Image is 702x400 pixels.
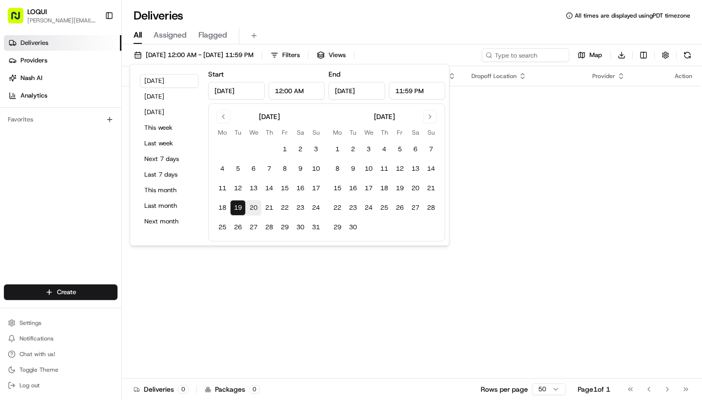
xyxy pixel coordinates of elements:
button: 9 [292,161,308,177]
button: 13 [246,180,261,196]
button: Log out [4,379,117,392]
th: Friday [277,127,292,138]
button: Toggle Theme [4,363,117,377]
div: Past conversations [10,127,62,135]
button: 26 [392,200,408,216]
span: Toggle Theme [19,366,58,374]
span: API Documentation [92,192,156,201]
span: All times are displayed using PDT timezone [575,12,690,20]
button: 8 [330,161,345,177]
button: 22 [277,200,292,216]
button: 18 [214,200,230,216]
button: This week [140,121,198,135]
p: Rows per page [481,384,528,394]
button: 6 [408,141,423,157]
th: Thursday [261,127,277,138]
span: Nash AI [20,74,42,82]
button: [DATE] [140,74,198,88]
span: Provider [592,72,615,80]
label: Start [208,70,224,79]
span: Deliveries [20,39,48,47]
label: End [329,70,340,79]
div: 💻 [82,193,90,200]
span: Filters [282,51,300,60]
th: Saturday [292,127,308,138]
button: [DATE] [140,90,198,103]
input: Clear [25,63,161,73]
button: Last week [140,137,198,150]
button: 19 [230,200,246,216]
button: 1 [330,141,345,157]
button: 21 [261,200,277,216]
h1: Deliveries [134,8,183,23]
button: 21 [423,180,439,196]
button: 19 [392,180,408,196]
button: 7 [261,161,277,177]
button: 20 [246,200,261,216]
a: 💻API Documentation [78,188,160,205]
button: Map [573,48,606,62]
span: Settings [19,319,41,327]
button: 7 [423,141,439,157]
button: 14 [261,180,277,196]
button: 17 [361,180,376,196]
span: Analytics [20,91,47,100]
button: 4 [214,161,230,177]
span: Notifications [19,335,54,342]
div: Deliveries [134,384,189,394]
span: • [73,151,77,159]
button: 30 [345,220,361,235]
button: Filters [266,48,304,62]
button: 14 [423,161,439,177]
button: 5 [392,141,408,157]
button: 11 [376,161,392,177]
button: 11 [214,180,230,196]
th: Monday [330,127,345,138]
button: Next month [140,215,198,228]
span: Map [589,51,602,60]
th: Thursday [376,127,392,138]
button: 27 [246,220,261,235]
input: Type to search [482,48,569,62]
a: Providers [4,53,121,68]
span: Pylon [97,216,118,223]
div: [DATE] [374,112,395,121]
th: Saturday [408,127,423,138]
button: 4 [376,141,392,157]
span: LOQUI [27,7,47,17]
span: Dropoff Location [471,72,517,80]
button: Last 7 days [140,168,198,181]
button: Notifications [4,332,117,345]
span: Flagged [198,29,227,41]
button: [DATE] [140,105,198,119]
img: 1736555255976-a54dd68f-1ca7-489b-9aae-adbdc363a1c4 [10,93,27,111]
th: Sunday [308,127,324,138]
img: Regen Pajulas [10,142,25,158]
button: 9 [345,161,361,177]
button: See all [151,125,177,137]
button: 12 [392,161,408,177]
button: Next 7 days [140,152,198,166]
div: Action [675,72,692,80]
button: 18 [376,180,392,196]
button: 10 [308,161,324,177]
button: 29 [277,220,292,235]
button: Last month [140,199,198,213]
button: 8 [277,161,292,177]
img: 1736555255976-a54dd68f-1ca7-489b-9aae-adbdc363a1c4 [19,152,27,160]
div: 0 [249,385,260,394]
div: 0 [178,385,189,394]
input: Time [269,82,325,100]
button: 1 [277,141,292,157]
span: Create [57,288,76,297]
th: Tuesday [230,127,246,138]
button: 15 [330,180,345,196]
button: 2 [345,141,361,157]
span: [DATE] 12:00 AM - [DATE] 11:59 PM [146,51,253,60]
button: 3 [361,141,376,157]
span: Views [329,51,346,60]
button: 25 [214,220,230,235]
a: Deliveries [4,35,121,51]
button: [PERSON_NAME][EMAIL_ADDRESS][DOMAIN_NAME] [27,17,97,24]
button: 23 [345,200,361,216]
